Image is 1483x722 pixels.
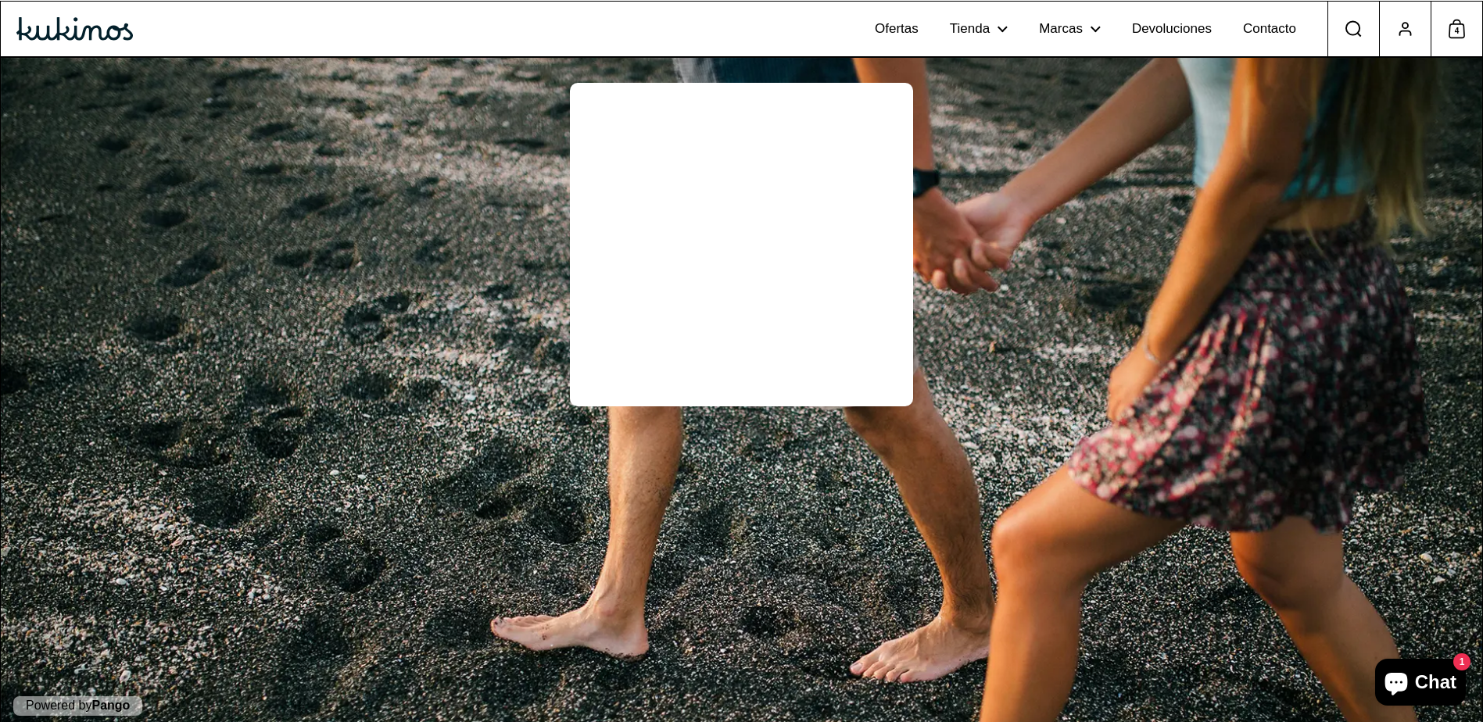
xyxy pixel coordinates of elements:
span: Devoluciones [1132,21,1212,38]
a: Ofertas [859,7,934,51]
inbox-online-store-chat: Chat de la tienda online Shopify [1370,659,1470,709]
span: 4 [1449,21,1465,41]
a: Contacto [1227,7,1312,51]
span: Ofertas [875,21,919,38]
a: Pango [92,699,131,712]
span: Contacto [1243,21,1296,38]
a: Marcas [1023,7,1116,51]
a: Tienda [934,7,1023,51]
p: Powered by [13,696,142,716]
span: Marcas [1039,21,1083,38]
a: Devoluciones [1116,7,1227,51]
span: Tienda [950,21,990,38]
